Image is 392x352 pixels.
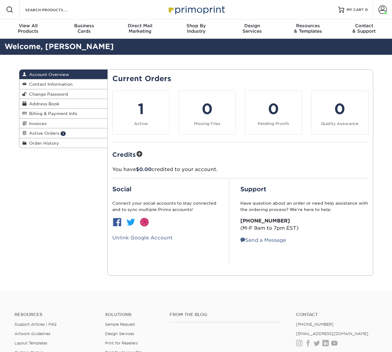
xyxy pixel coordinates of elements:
[19,70,108,79] a: Account Overview
[105,322,135,327] a: Sample Request
[19,99,108,109] a: Address Book
[224,23,280,34] div: Services
[347,7,364,12] span: MY CART
[105,331,134,336] a: Design Services
[112,150,368,159] h2: Credits
[258,121,289,126] small: Pending Proofs
[240,186,368,193] h2: Support
[19,119,108,128] a: Invoices
[112,166,368,173] p: You have credited to your account.
[27,111,77,116] span: Billing & Payment Info
[112,74,368,83] h2: Current Orders
[321,121,358,126] small: Quality Assurance
[136,166,152,172] span: $0.00
[15,312,96,317] h4: Resources
[112,23,168,28] span: Direct Mail
[311,90,368,135] a: 0 Quality Assurance
[27,101,59,106] span: Address Book
[19,128,108,138] a: Active Orders 1
[134,121,148,126] small: Active
[27,131,59,136] span: Active Orders
[315,98,364,120] div: 0
[240,237,286,243] a: Send a Message
[27,141,59,146] span: Order History
[249,98,298,120] div: 0
[170,312,280,317] h4: From the Blog
[112,19,168,39] a: Direct MailMarketing
[105,341,138,345] a: Print for Resellers
[25,6,84,13] input: SEARCH PRODUCTS.....
[27,92,68,97] span: Change Password
[336,23,392,34] div: & Support
[61,131,66,136] span: 1
[296,322,334,327] a: [PHONE_NUMBER]
[280,23,336,34] div: & Templates
[168,23,224,34] div: Industry
[296,312,377,317] a: Contact
[194,121,220,126] small: Missing Files
[27,121,47,126] span: Invoices
[112,235,173,241] a: Unlink Google Account
[296,331,368,336] a: [EMAIL_ADDRESS][DOMAIN_NAME]
[224,19,280,39] a: DesignServices
[240,217,368,232] p: (M-F 9am to 7pm EST)
[27,72,69,77] span: Account Overview
[126,217,136,227] img: btn-twitter.jpg
[336,23,392,28] span: Contact
[224,23,280,28] span: Design
[280,23,336,28] span: Resources
[19,138,108,148] a: Order History
[105,312,160,317] h4: Solutions
[183,98,232,120] div: 0
[140,217,149,227] img: btn-dribbble.jpg
[15,341,47,345] a: Layout Templates
[112,23,168,34] div: Marketing
[112,90,170,135] a: 1 Active
[19,79,108,89] a: Contact Information
[112,186,218,193] h2: Social
[179,90,236,135] a: 0 Missing Files
[56,23,112,28] span: Business
[56,23,112,34] div: Cards
[166,3,226,16] img: Primoprint
[15,331,50,336] a: Artwork Guidelines
[19,109,108,118] a: Billing & Payment Info
[19,89,108,99] a: Change Password
[168,19,224,39] a: Shop ByIndustry
[116,98,166,120] div: 1
[240,218,290,224] strong: [PHONE_NUMBER]
[240,200,368,212] p: Have question about an order or need help assistance with the ordering process? We’re here to help:
[280,19,336,39] a: Resources& Templates
[336,19,392,39] a: Contact& Support
[168,23,224,28] span: Shop By
[15,322,57,327] a: Support Articles | FAQ
[365,8,368,12] span: 0
[112,217,122,227] img: btn-facebook.jpg
[56,19,112,39] a: BusinessCards
[245,90,302,135] a: 0 Pending Proofs
[27,82,73,87] span: Contact Information
[112,200,218,212] p: Connect your social accounts to stay connected and to sync multiple Primo accounts!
